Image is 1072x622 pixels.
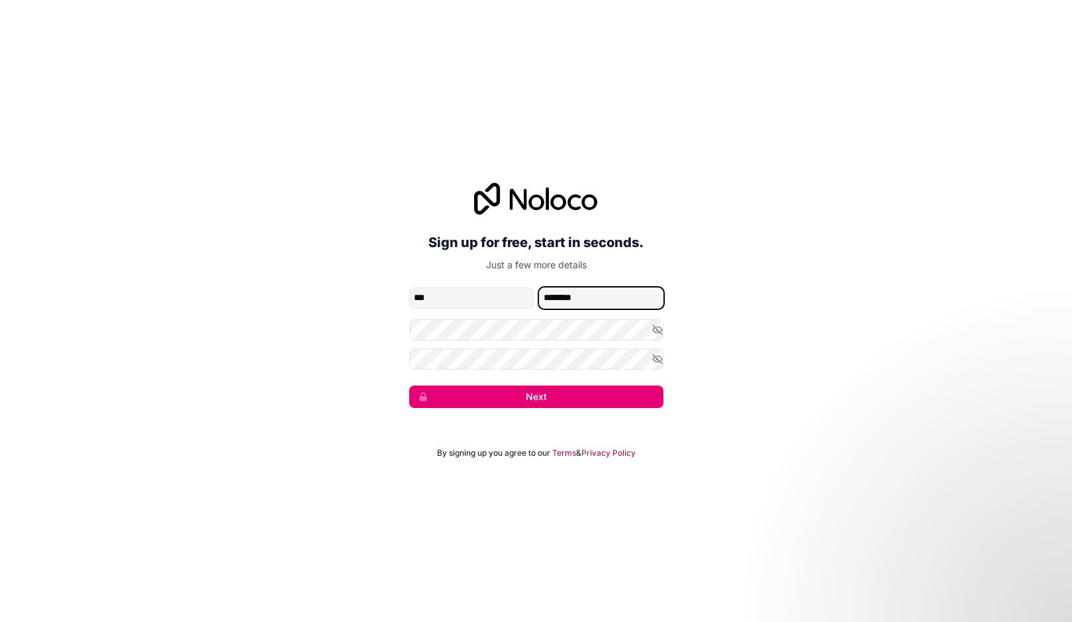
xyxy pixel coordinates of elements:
a: Privacy Policy [581,448,636,458]
iframe: Intercom notifications message [807,523,1072,615]
input: Password [409,319,663,340]
input: Confirm password [409,348,663,370]
span: & [576,448,581,458]
a: Terms [552,448,576,458]
p: Just a few more details [409,258,663,272]
button: Next [409,386,663,408]
h2: Sign up for free, start in seconds. [409,231,663,254]
input: family-name [539,287,663,309]
input: given-name [409,287,534,309]
span: By signing up you agree to our [437,448,550,458]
